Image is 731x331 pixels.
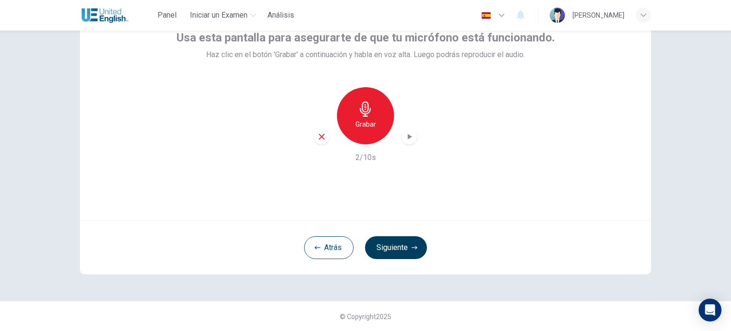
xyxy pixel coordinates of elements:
img: United English logo [80,6,130,25]
button: Atrás [304,236,354,259]
button: Grabar [337,87,394,144]
img: Profile picture [550,8,565,23]
button: Iniciar un Examen [186,7,260,24]
div: [PERSON_NAME] [573,10,624,21]
div: Open Intercom Messenger [699,299,721,321]
button: Análisis [264,7,298,24]
span: Usa esta pantalla para asegurarte de que tu micrófono está funcionando. [177,30,555,45]
img: es [480,12,492,19]
span: Haz clic en el botón 'Grabar' a continuación y habla en voz alta. Luego podrás reproducir el audio. [206,49,525,60]
h6: Grabar [356,119,376,130]
a: United English logo [80,6,152,25]
span: Análisis [267,10,294,21]
span: Iniciar un Examen [190,10,247,21]
span: Panel [158,10,177,21]
button: Siguiente [365,236,427,259]
span: © Copyright 2025 [340,313,391,321]
h6: 2/10s [356,152,376,163]
button: Panel [152,7,182,24]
